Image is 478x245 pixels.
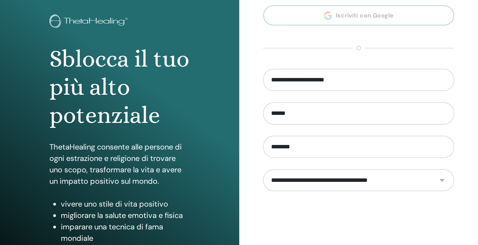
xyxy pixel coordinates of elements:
li: migliorare la salute emotiva e fisica [61,210,190,221]
p: ThetaHealing consente alle persone di ogni estrazione e religione di trovare uno scopo, trasforma... [49,141,190,187]
h1: Sblocca il tuo più alto potenziale [49,45,190,130]
span: o [353,44,365,53]
li: vivere uno stile di vita positivo [61,198,190,210]
li: imparare una tecnica di fama mondiale [61,221,190,244]
iframe: reCAPTCHA [301,202,416,232]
